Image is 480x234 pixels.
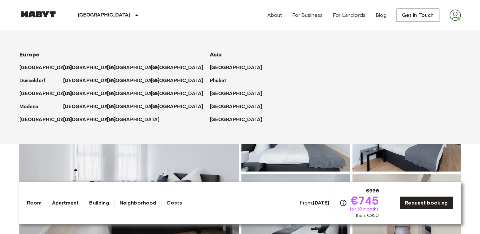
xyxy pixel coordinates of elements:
[63,116,122,124] a: [GEOGRAPHIC_DATA]
[19,116,72,124] p: [GEOGRAPHIC_DATA]
[151,64,204,72] p: [GEOGRAPHIC_DATA]
[210,51,222,58] span: Asia
[63,77,116,85] p: [GEOGRAPHIC_DATA]
[366,187,379,195] span: €930
[292,11,323,19] a: For Business
[350,206,379,212] span: for 10 months
[107,116,160,124] p: [GEOGRAPHIC_DATA]
[63,116,116,124] p: [GEOGRAPHIC_DATA]
[19,90,72,98] p: [GEOGRAPHIC_DATA]
[19,103,45,111] a: Modena
[107,77,166,85] a: [GEOGRAPHIC_DATA]
[63,77,122,85] a: [GEOGRAPHIC_DATA]
[27,199,42,207] a: Room
[300,199,329,206] span: From:
[19,51,40,58] span: Europe
[351,195,379,206] span: €745
[333,11,365,19] a: For Landlords
[313,200,329,206] b: [DATE]
[19,103,39,111] p: Modena
[151,90,204,98] p: [GEOGRAPHIC_DATA]
[167,199,182,207] a: Costs
[63,64,122,72] a: [GEOGRAPHIC_DATA]
[151,64,210,72] a: [GEOGRAPHIC_DATA]
[151,103,204,111] p: [GEOGRAPHIC_DATA]
[63,64,116,72] p: [GEOGRAPHIC_DATA]
[210,90,269,98] a: [GEOGRAPHIC_DATA]
[267,11,282,19] a: About
[339,199,347,207] svg: Check cost overview for full price breakdown. Please note that discounts apply to new joiners onl...
[376,11,386,19] a: Blog
[107,90,166,98] a: [GEOGRAPHIC_DATA]
[19,90,79,98] a: [GEOGRAPHIC_DATA]
[210,90,263,98] p: [GEOGRAPHIC_DATA]
[151,77,204,85] p: [GEOGRAPHIC_DATA]
[107,103,160,111] p: [GEOGRAPHIC_DATA]
[78,11,131,19] p: [GEOGRAPHIC_DATA]
[107,64,166,72] a: [GEOGRAPHIC_DATA]
[397,9,439,22] a: Get in Touch
[120,199,156,207] a: Neighborhood
[151,103,210,111] a: [GEOGRAPHIC_DATA]
[107,90,160,98] p: [GEOGRAPHIC_DATA]
[63,103,122,111] a: [GEOGRAPHIC_DATA]
[63,103,116,111] p: [GEOGRAPHIC_DATA]
[210,64,263,72] p: [GEOGRAPHIC_DATA]
[210,77,233,85] a: Phuket
[19,11,57,17] img: Habyt
[107,64,160,72] p: [GEOGRAPHIC_DATA]
[19,77,46,85] p: Dusseldorf
[210,64,269,72] a: [GEOGRAPHIC_DATA]
[63,90,116,98] p: [GEOGRAPHIC_DATA]
[151,77,210,85] a: [GEOGRAPHIC_DATA]
[210,103,269,111] a: [GEOGRAPHIC_DATA]
[210,103,263,111] p: [GEOGRAPHIC_DATA]
[63,90,122,98] a: [GEOGRAPHIC_DATA]
[151,90,210,98] a: [GEOGRAPHIC_DATA]
[19,77,52,85] a: Dusseldorf
[19,64,72,72] p: [GEOGRAPHIC_DATA]
[210,116,263,124] p: [GEOGRAPHIC_DATA]
[89,199,109,207] a: Building
[107,103,166,111] a: [GEOGRAPHIC_DATA]
[52,199,79,207] a: Apartment
[356,212,379,219] span: then €930
[450,10,461,21] img: avatar
[19,64,79,72] a: [GEOGRAPHIC_DATA]
[210,77,227,85] p: Phuket
[107,77,160,85] p: [GEOGRAPHIC_DATA]
[399,196,453,210] a: Request booking
[19,116,79,124] a: [GEOGRAPHIC_DATA]
[107,116,166,124] a: [GEOGRAPHIC_DATA]
[210,116,269,124] a: [GEOGRAPHIC_DATA]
